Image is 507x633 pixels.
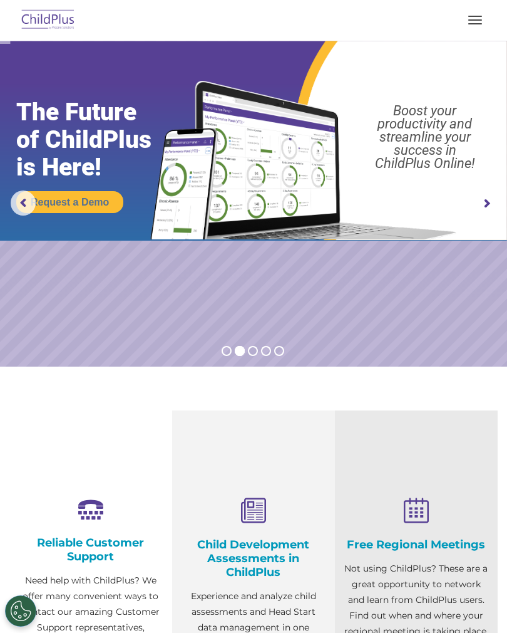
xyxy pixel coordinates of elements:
[16,98,178,181] rs-layer: The Future of ChildPlus is Here!
[19,536,163,563] h4: Reliable Customer Support
[5,595,36,627] button: Cookies Settings
[16,191,123,213] a: Request a Demo
[19,6,78,35] img: ChildPlus by Procare Solutions
[182,538,325,579] h4: Child Development Assessments in ChildPlus
[350,104,500,170] rs-layer: Boost your productivity and streamline your success in ChildPlus Online!
[444,573,507,633] iframe: Chat Widget
[344,538,488,552] h4: Free Regional Meetings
